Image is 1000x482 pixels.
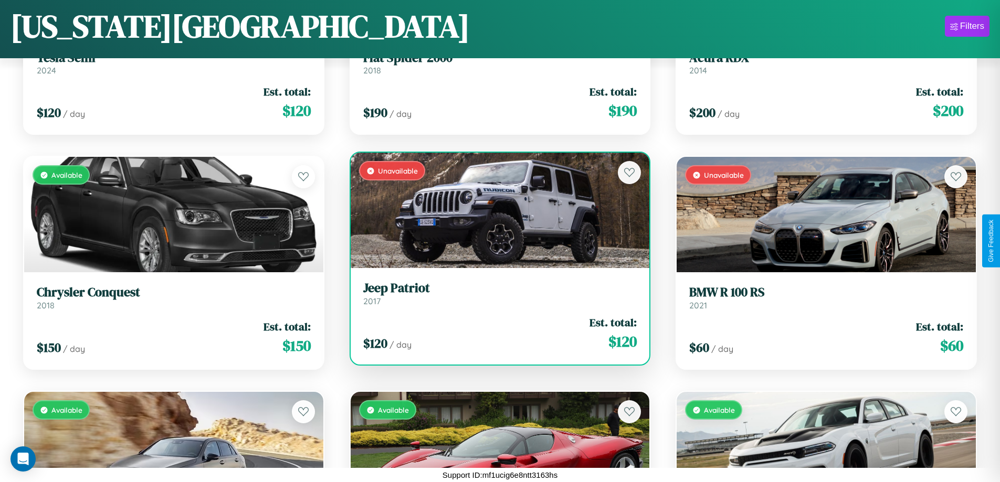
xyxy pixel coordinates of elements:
span: / day [63,109,85,119]
span: Available [51,170,82,179]
span: Est. total: [590,315,637,330]
span: 2018 [363,65,381,76]
span: $ 150 [37,339,61,356]
span: Unavailable [704,170,744,179]
a: Chrysler Conquest2018 [37,285,311,310]
a: Tesla Semi2024 [37,50,311,76]
span: Est. total: [264,84,311,99]
span: 2014 [689,65,707,76]
button: Filters [945,16,990,37]
span: $ 190 [608,100,637,121]
span: / day [390,339,412,350]
span: $ 120 [363,335,387,352]
span: $ 120 [282,100,311,121]
span: Est. total: [264,319,311,334]
h1: [US_STATE][GEOGRAPHIC_DATA] [10,5,470,48]
span: / day [63,344,85,354]
span: / day [390,109,412,119]
span: 2021 [689,300,707,310]
h3: Jeep Patriot [363,281,637,296]
p: Support ID: mf1ucig6e8ntt3163hs [443,468,557,482]
span: $ 120 [608,331,637,352]
a: BMW R 100 RS2021 [689,285,963,310]
a: Fiat Spider 20002018 [363,50,637,76]
h3: BMW R 100 RS [689,285,963,300]
span: Est. total: [916,84,963,99]
span: $ 120 [37,104,61,121]
span: $ 190 [363,104,387,121]
span: Available [704,405,735,414]
span: Available [378,405,409,414]
span: 2017 [363,296,381,306]
div: Give Feedback [987,220,995,262]
span: 2024 [37,65,56,76]
span: $ 60 [940,335,963,356]
span: 2018 [37,300,55,310]
span: / day [711,344,733,354]
div: Open Intercom Messenger [10,446,36,472]
span: Est. total: [590,84,637,99]
span: Est. total: [916,319,963,334]
span: Unavailable [378,166,418,175]
span: Available [51,405,82,414]
a: Acura RDX2014 [689,50,963,76]
h3: Chrysler Conquest [37,285,311,300]
span: $ 200 [689,104,715,121]
span: / day [718,109,740,119]
div: Filters [960,21,984,31]
a: Jeep Patriot2017 [363,281,637,306]
span: $ 200 [933,100,963,121]
span: $ 60 [689,339,709,356]
span: $ 150 [282,335,311,356]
